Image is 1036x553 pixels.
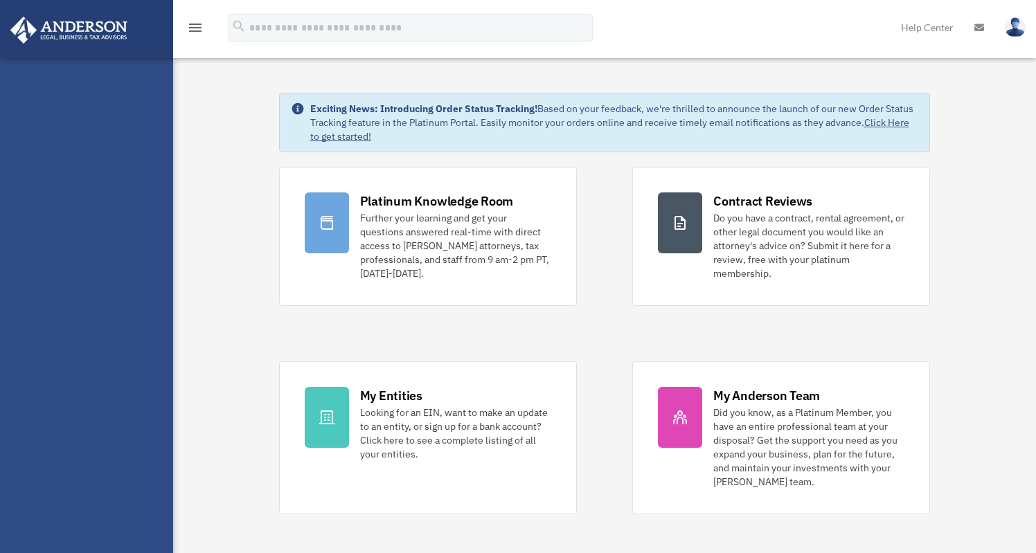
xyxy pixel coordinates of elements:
a: Click Here to get started! [310,116,909,143]
a: My Anderson Team Did you know, as a Platinum Member, you have an entire professional team at your... [632,361,930,514]
div: Did you know, as a Platinum Member, you have an entire professional team at your disposal? Get th... [713,406,904,489]
img: Anderson Advisors Platinum Portal [6,17,132,44]
img: User Pic [1005,17,1026,37]
div: Looking for an EIN, want to make an update to an entity, or sign up for a bank account? Click her... [360,406,551,461]
a: Contract Reviews Do you have a contract, rental agreement, or other legal document you would like... [632,167,930,306]
div: Contract Reviews [713,192,812,210]
a: Platinum Knowledge Room Further your learning and get your questions answered real-time with dire... [279,167,577,306]
div: Platinum Knowledge Room [360,192,514,210]
div: Based on your feedback, we're thrilled to announce the launch of our new Order Status Tracking fe... [310,102,919,143]
i: search [231,19,247,34]
a: My Entities Looking for an EIN, want to make an update to an entity, or sign up for a bank accoun... [279,361,577,514]
strong: Exciting News: Introducing Order Status Tracking! [310,102,537,115]
i: menu [187,19,204,36]
div: Further your learning and get your questions answered real-time with direct access to [PERSON_NAM... [360,211,551,280]
div: My Anderson Team [713,387,820,404]
a: menu [187,24,204,36]
div: My Entities [360,387,422,404]
div: Do you have a contract, rental agreement, or other legal document you would like an attorney's ad... [713,211,904,280]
